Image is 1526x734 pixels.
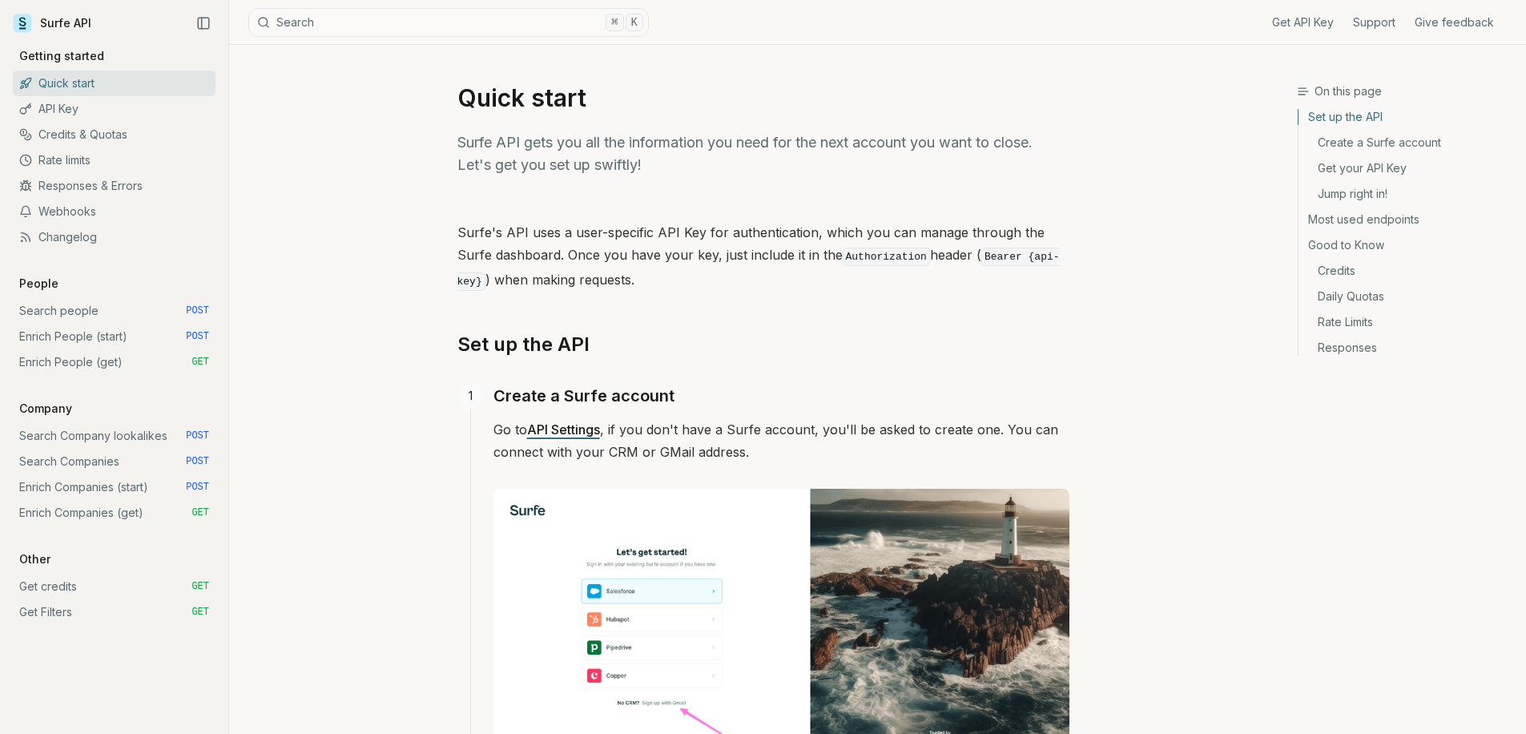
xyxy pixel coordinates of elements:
[186,430,209,442] span: POST
[13,48,111,64] p: Getting started
[191,356,209,369] span: GET
[13,199,215,224] a: Webhooks
[13,423,215,449] a: Search Company lookalikes POST
[13,71,215,96] a: Quick start
[13,574,215,599] a: Get credits GET
[13,96,215,122] a: API Key
[1272,14,1334,30] a: Get API Key
[186,481,209,494] span: POST
[457,332,590,357] a: Set up the API
[1353,14,1395,30] a: Support
[13,474,215,500] a: Enrich Companies (start) POST
[13,401,79,417] p: Company
[493,418,1069,463] p: Go to , if you don't have a Surfe account, you'll be asked to create one. You can connect with yo...
[1299,207,1513,232] a: Most used endpoints
[13,276,65,292] p: People
[13,147,215,173] a: Rate limits
[191,580,209,593] span: GET
[1299,309,1513,335] a: Rate Limits
[191,506,209,519] span: GET
[1299,232,1513,258] a: Good to Know
[606,14,623,31] kbd: ⌘
[13,224,215,250] a: Changelog
[527,421,600,438] a: API Settings
[13,551,57,567] p: Other
[186,455,209,468] span: POST
[186,304,209,317] span: POST
[457,131,1069,176] p: Surfe API gets you all the information you need for the next account you want to close. Let's get...
[13,324,215,349] a: Enrich People (start) POST
[13,500,215,526] a: Enrich Companies (get) GET
[1299,284,1513,309] a: Daily Quotas
[1299,130,1513,155] a: Create a Surfe account
[457,221,1069,293] p: Surfe's API uses a user-specific API Key for authentication, which you can manage through the Sur...
[843,248,930,266] code: Authorization
[1299,155,1513,181] a: Get your API Key
[13,599,215,625] a: Get Filters GET
[191,11,215,35] button: Collapse Sidebar
[1299,181,1513,207] a: Jump right in!
[191,606,209,619] span: GET
[1299,109,1513,130] a: Set up the API
[1299,258,1513,284] a: Credits
[13,122,215,147] a: Credits & Quotas
[626,14,643,31] kbd: K
[186,330,209,343] span: POST
[1415,14,1494,30] a: Give feedback
[1297,83,1513,99] h3: On this page
[493,383,674,409] a: Create a Surfe account
[13,298,215,324] a: Search people POST
[1299,335,1513,356] a: Responses
[13,349,215,375] a: Enrich People (get) GET
[248,8,649,37] button: Search⌘K
[457,83,1069,112] h1: Quick start
[13,11,91,35] a: Surfe API
[13,173,215,199] a: Responses & Errors
[13,449,215,474] a: Search Companies POST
